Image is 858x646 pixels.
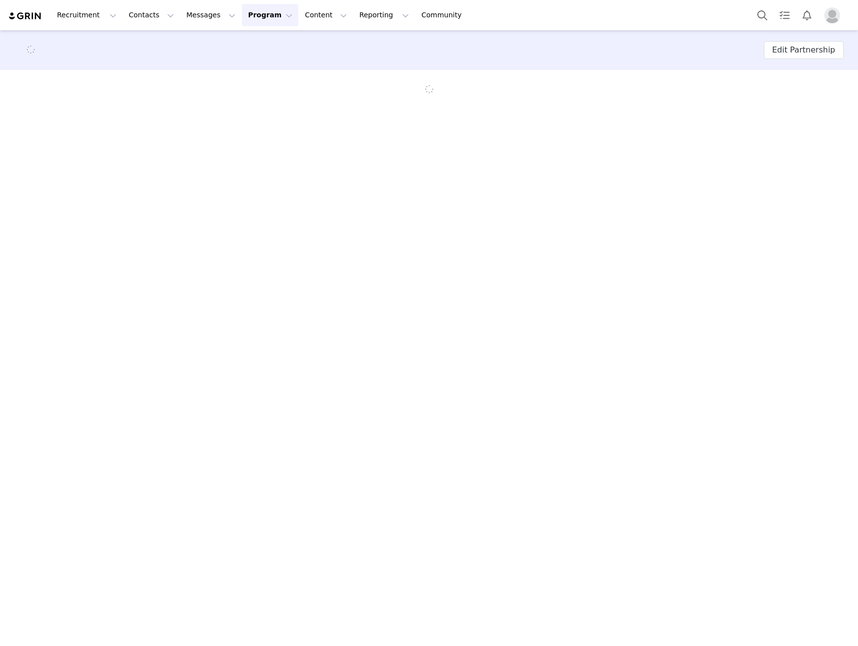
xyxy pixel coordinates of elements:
[824,7,840,23] img: placeholder-profile.jpg
[242,4,298,26] button: Program
[796,4,818,26] button: Notifications
[774,4,796,26] a: Tasks
[123,4,180,26] button: Contacts
[415,4,472,26] a: Community
[818,7,850,23] button: Profile
[751,4,773,26] button: Search
[299,4,353,26] button: Content
[764,41,844,59] button: Edit Partnership
[180,4,241,26] button: Messages
[8,11,43,21] img: grin logo
[353,4,415,26] button: Reporting
[51,4,122,26] button: Recruitment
